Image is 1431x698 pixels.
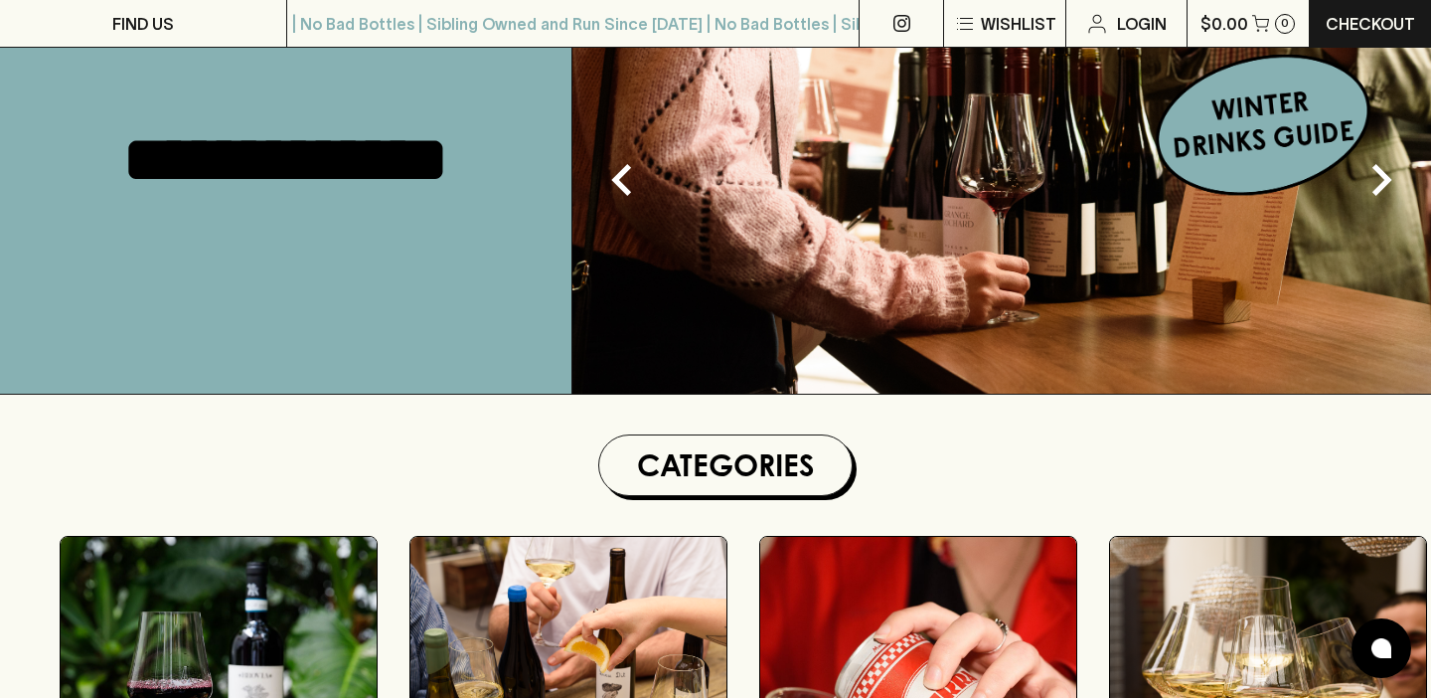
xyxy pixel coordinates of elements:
p: Checkout [1326,12,1415,36]
button: Next [1342,140,1421,220]
img: bubble-icon [1371,638,1391,658]
p: Login [1117,12,1167,36]
h1: Categories [607,443,844,487]
p: FIND US [112,12,174,36]
p: $0.00 [1200,12,1248,36]
p: 0 [1281,18,1289,29]
p: Wishlist [981,12,1056,36]
button: Previous [582,140,662,220]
